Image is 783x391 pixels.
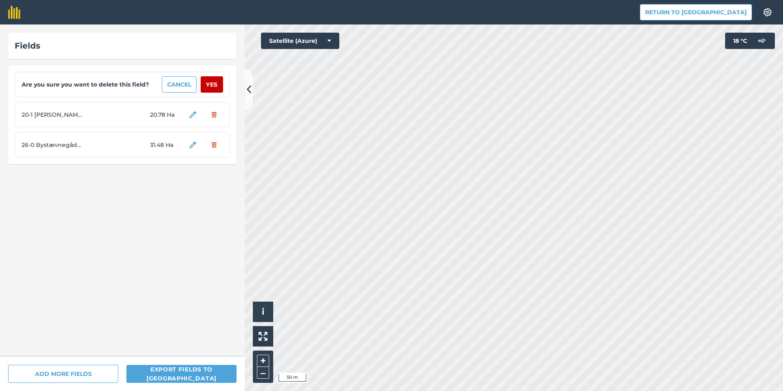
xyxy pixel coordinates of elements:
[201,76,223,93] button: Yes
[15,39,230,52] div: Fields
[257,355,269,367] button: +
[22,140,83,149] span: 26-0 Bystævnegåden
[162,76,197,93] button: Cancel
[733,33,747,49] span: 18 ° C
[8,6,20,19] img: fieldmargin Logo
[8,365,118,383] button: ADD MORE FIELDS
[763,8,772,16] img: A cog icon
[261,33,339,49] button: Satellite (Azure)
[253,302,273,322] button: i
[22,80,149,89] strong: Are you sure you want to delete this field?
[262,307,264,317] span: i
[150,140,181,149] span: 31.48 Ha
[754,33,770,49] img: svg+xml;base64,PD94bWwgdmVyc2lvbj0iMS4wIiBlbmNvZGluZz0idXRmLTgiPz4KPCEtLSBHZW5lcmF0b3I6IEFkb2JlIE...
[725,33,775,49] button: 18 °C
[126,365,237,383] button: Export fields to [GEOGRAPHIC_DATA]
[150,110,181,119] span: 20.78 Ha
[22,110,83,119] span: 20-1 [PERSON_NAME].
[257,367,269,379] button: –
[259,332,268,341] img: Four arrows, one pointing top left, one top right, one bottom right and the last bottom left
[640,4,752,20] button: Return to [GEOGRAPHIC_DATA]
